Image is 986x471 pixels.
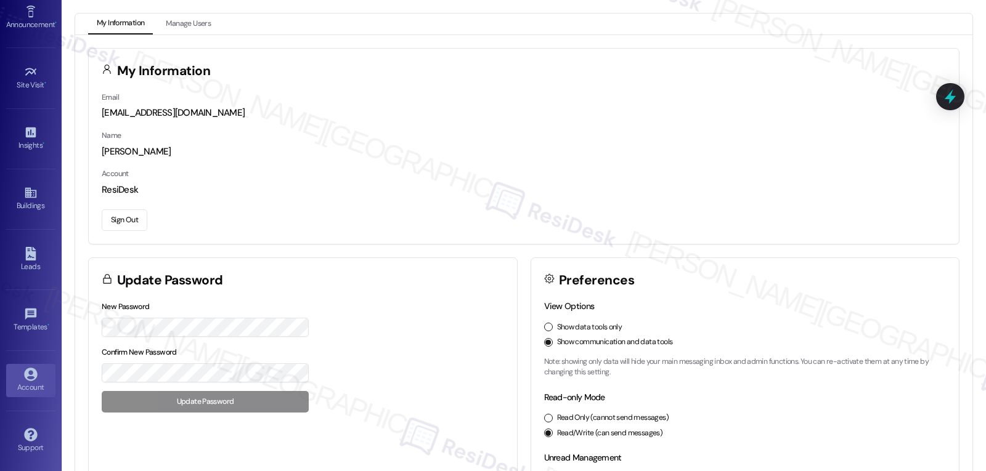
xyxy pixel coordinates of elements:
a: Account [6,364,55,397]
a: Templates • [6,304,55,337]
label: Show communication and data tools [557,337,673,348]
a: Leads [6,243,55,276]
span: • [44,79,46,87]
div: ResiDesk [102,183,946,196]
label: Unread Management [544,452,622,463]
span: • [43,139,44,148]
label: Email [102,92,119,102]
a: Support [6,424,55,457]
a: Site Visit • [6,62,55,95]
label: View Options [544,300,595,312]
button: Manage Users [157,14,219,34]
label: Read-only Mode [544,392,605,403]
label: Read Only (cannot send messages) [557,413,669,424]
div: [PERSON_NAME] [102,145,946,158]
label: New Password [102,302,150,312]
label: Name [102,131,121,140]
button: My Information [88,14,153,34]
h3: Update Password [117,274,223,287]
label: Show data tools only [557,322,622,333]
p: Note: showing only data will hide your main messaging inbox and admin functions. You can re-activ... [544,356,947,378]
div: [EMAIL_ADDRESS][DOMAIN_NAME] [102,107,946,119]
h3: My Information [117,65,211,78]
a: Insights • [6,122,55,155]
span: • [47,321,49,329]
label: Confirm New Password [102,347,177,357]
label: Account [102,169,129,179]
button: Sign Out [102,209,147,231]
h3: Preferences [559,274,634,287]
a: Buildings [6,182,55,215]
span: • [55,18,57,27]
label: Read/Write (can send messages) [557,428,663,439]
